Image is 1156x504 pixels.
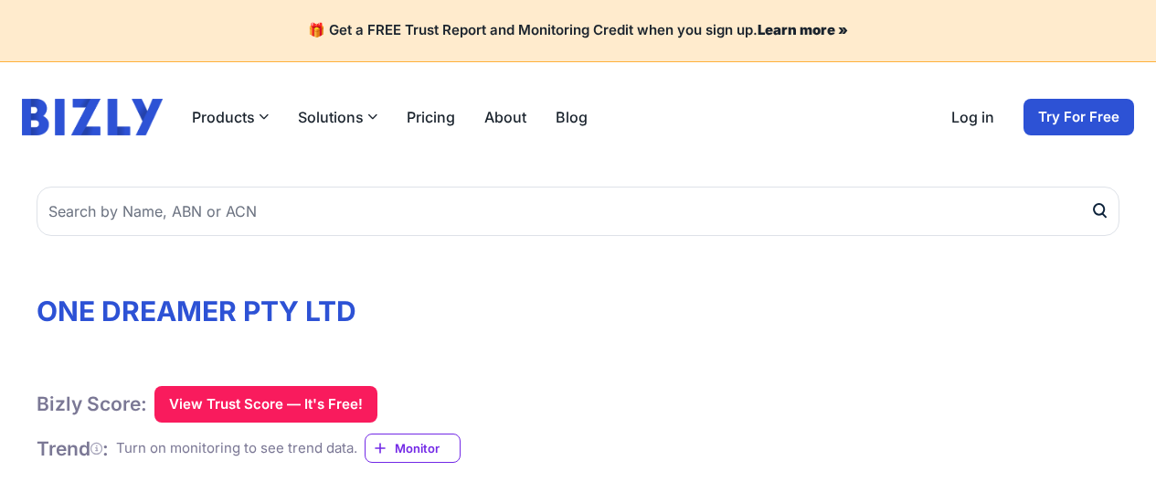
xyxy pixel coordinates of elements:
[395,439,460,457] span: Monitor
[556,106,588,128] a: Blog
[116,438,357,459] div: Turn on monitoring to see trend data.
[37,187,1119,236] input: Search by Name, ABN or ACN
[22,22,1134,39] h4: 🎁 Get a FREE Trust Report and Monitoring Credit when you sign up.
[365,434,461,463] a: Monitor
[407,106,455,128] a: Pricing
[951,106,994,128] a: Log in
[154,386,377,423] button: View Trust Score — It's Free!
[37,391,147,416] h1: Bizly Score:
[37,295,1119,327] h1: ONE DREAMER PTY LTD
[484,106,526,128] a: About
[298,106,377,128] button: Solutions
[192,106,269,128] button: Products
[1023,99,1134,135] a: Try For Free
[37,436,109,461] h1: Trend :
[758,21,848,38] a: Learn more »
